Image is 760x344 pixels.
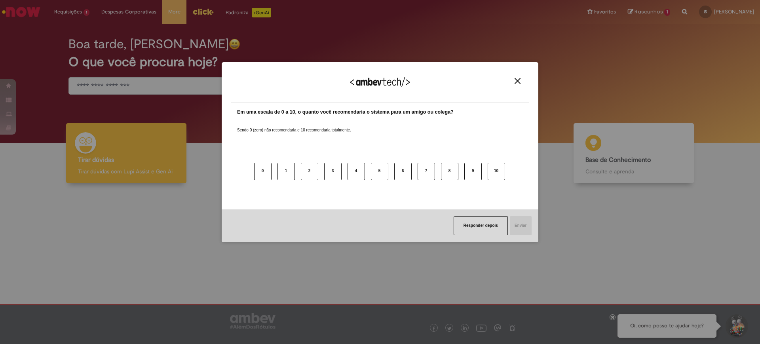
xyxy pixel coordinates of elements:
button: 4 [348,163,365,180]
img: Close [515,78,521,84]
button: 2 [301,163,318,180]
button: 8 [441,163,458,180]
button: Close [512,78,523,84]
button: 1 [277,163,295,180]
button: 0 [254,163,272,180]
button: 3 [324,163,342,180]
img: Logo Ambevtech [350,77,410,87]
button: Responder depois [454,216,508,235]
label: Sendo 0 (zero) não recomendaria e 10 recomendaria totalmente. [237,118,351,133]
button: 7 [418,163,435,180]
button: 9 [464,163,482,180]
label: Em uma escala de 0 a 10, o quanto você recomendaria o sistema para um amigo ou colega? [237,108,454,116]
button: 10 [488,163,505,180]
button: 5 [371,163,388,180]
button: 6 [394,163,412,180]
